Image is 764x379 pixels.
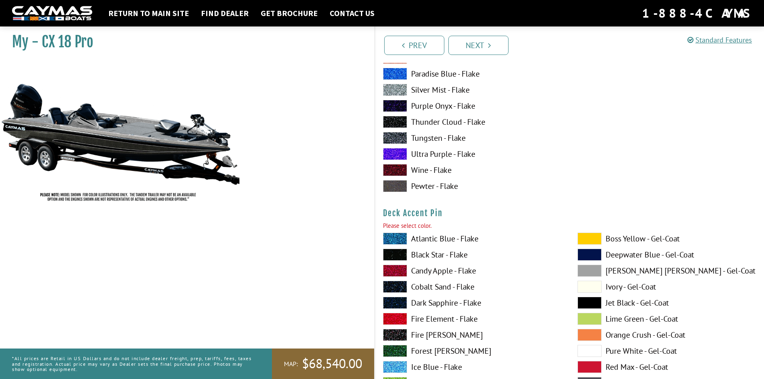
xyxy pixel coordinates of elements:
[383,164,561,176] label: Wine - Flake
[383,329,561,341] label: Fire [PERSON_NAME]
[578,233,756,245] label: Boss Yellow - Gel-Coat
[383,100,561,112] label: Purple Onyx - Flake
[383,68,561,80] label: Paradise Blue - Flake
[578,297,756,309] label: Jet Black - Gel-Coat
[326,8,379,18] a: Contact Us
[12,352,254,376] p: *All prices are Retail in US Dollars and do not include dealer freight, prep, tariffs, fees, taxe...
[578,361,756,373] label: Red Max - Gel-Coat
[578,329,756,341] label: Orange Crush - Gel-Coat
[383,132,561,144] label: Tungsten - Flake
[383,116,561,128] label: Thunder Cloud - Flake
[383,281,561,293] label: Cobalt Sand - Flake
[383,265,561,277] label: Candy Apple - Flake
[284,360,298,368] span: MAP:
[448,36,509,55] a: Next
[383,313,561,325] label: Fire Element - Flake
[383,148,561,160] label: Ultra Purple - Flake
[383,233,561,245] label: Atlantic Blue - Flake
[578,345,756,357] label: Pure White - Gel-Coat
[12,33,354,51] h1: My - CX 18 Pro
[687,35,752,45] a: Standard Features
[578,265,756,277] label: [PERSON_NAME] [PERSON_NAME] - Gel-Coat
[384,36,444,55] a: Prev
[642,4,752,22] div: 1-888-4CAYMAS
[383,345,561,357] label: Forest [PERSON_NAME]
[383,84,561,96] label: Silver Mist - Flake
[578,313,756,325] label: Lime Green - Gel-Coat
[302,355,362,372] span: $68,540.00
[272,349,374,379] a: MAP:$68,540.00
[578,249,756,261] label: Deepwater Blue - Gel-Coat
[383,249,561,261] label: Black Star - Flake
[383,221,756,231] div: Please select color.
[197,8,253,18] a: Find Dealer
[12,6,92,21] img: white-logo-c9c8dbefe5ff5ceceb0f0178aa75bf4bb51f6bca0971e226c86eb53dfe498488.png
[383,208,756,218] h4: Deck Accent Pin
[104,8,193,18] a: Return to main site
[383,297,561,309] label: Dark Sapphire - Flake
[383,180,561,192] label: Pewter - Flake
[578,281,756,293] label: Ivory - Gel-Coat
[257,8,322,18] a: Get Brochure
[383,361,561,373] label: Ice Blue - Flake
